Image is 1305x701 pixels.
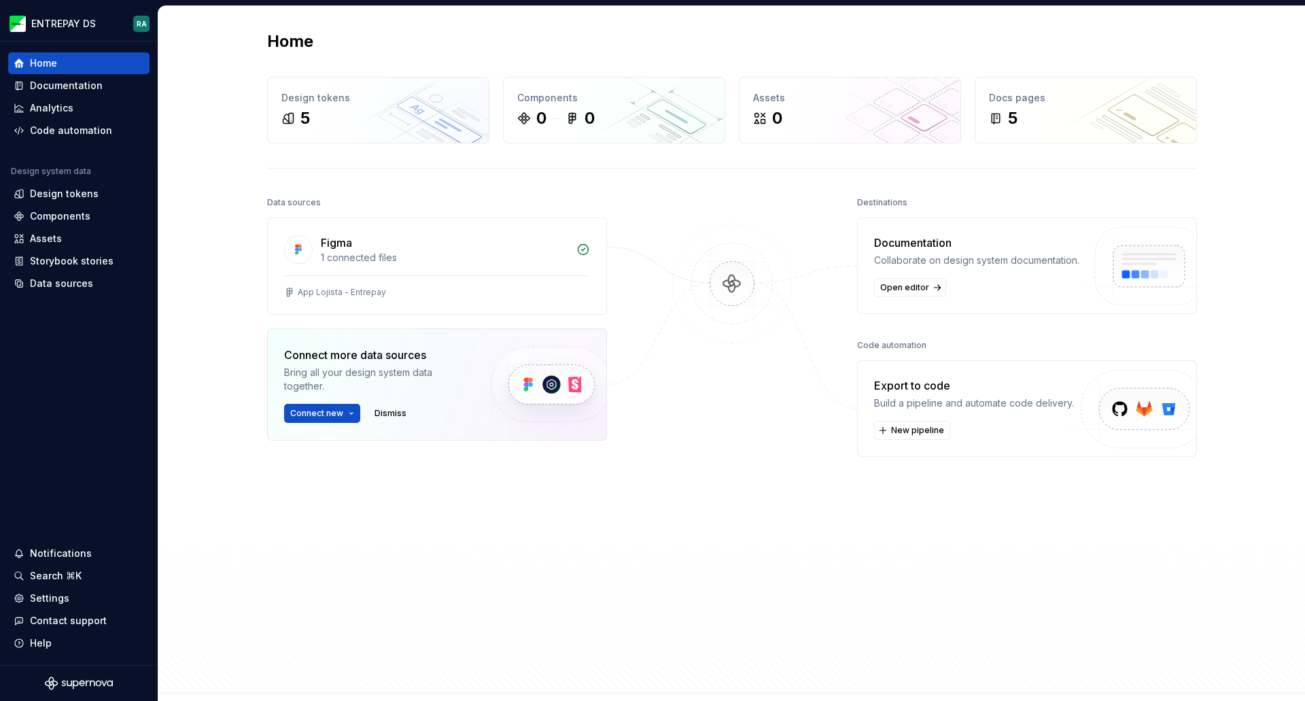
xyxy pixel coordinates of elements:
a: Docs pages5 [975,77,1197,143]
a: Settings [8,587,150,609]
div: Data sources [30,277,93,290]
h2: Home [267,31,313,52]
a: Home [8,52,150,74]
button: ENTREPAY DSRA [3,9,155,38]
div: Design tokens [281,91,475,105]
img: bf57eda1-e70d-405f-8799-6995c3035d87.png [10,16,26,32]
span: New pipeline [891,425,944,436]
button: Help [8,632,150,654]
div: Assets [30,232,62,245]
div: 5 [1008,107,1017,129]
a: Components00 [503,77,725,143]
div: Components [30,209,90,223]
button: Contact support [8,610,150,632]
svg: Supernova Logo [45,677,113,690]
div: Export to code [874,377,1074,394]
div: App Lojista - Entrepay [298,287,386,298]
span: Open editor [880,282,929,293]
div: Settings [30,592,69,605]
button: New pipeline [874,421,950,440]
div: Help [30,636,52,650]
div: Code automation [30,124,112,137]
div: 0 [772,107,782,129]
a: Assets [8,228,150,250]
div: Connect more data sources [284,347,468,363]
a: Design tokens [8,183,150,205]
div: Notifications [30,547,92,560]
button: Connect new [284,404,360,423]
div: 0 [585,107,595,129]
a: Code automation [8,120,150,141]
div: 1 connected files [321,251,568,264]
div: Destinations [857,193,907,212]
div: Bring all your design system data together. [284,366,468,393]
div: Documentation [874,235,1079,251]
a: Storybook stories [8,250,150,272]
div: Docs pages [989,91,1183,105]
a: Figma1 connected filesApp Lojista - Entrepay [267,218,607,315]
div: Components [517,91,711,105]
a: Assets0 [739,77,961,143]
a: Data sources [8,273,150,294]
div: Home [30,56,57,70]
button: Search ⌘K [8,565,150,587]
span: Connect new [290,408,343,419]
div: Data sources [267,193,321,212]
div: Build a pipeline and automate code delivery. [874,396,1074,410]
div: Collaborate on design system documentation. [874,254,1079,267]
a: Open editor [874,278,946,297]
div: Figma [321,235,352,251]
div: ENTREPAY DS [31,17,96,31]
div: Storybook stories [30,254,114,268]
div: Documentation [30,79,103,92]
div: Design tokens [30,187,99,201]
button: Notifications [8,543,150,564]
div: Code automation [857,336,926,355]
button: Dismiss [368,404,413,423]
div: Search ⌘K [30,569,82,583]
div: 5 [300,107,310,129]
div: Contact support [30,614,107,628]
div: Analytics [30,101,73,115]
a: Components [8,205,150,227]
div: 0 [536,107,546,129]
div: Assets [753,91,947,105]
a: Design tokens5 [267,77,489,143]
div: RA [137,18,147,29]
a: Analytics [8,97,150,119]
div: Design system data [11,166,91,177]
a: Documentation [8,75,150,97]
span: Dismiss [375,408,406,419]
